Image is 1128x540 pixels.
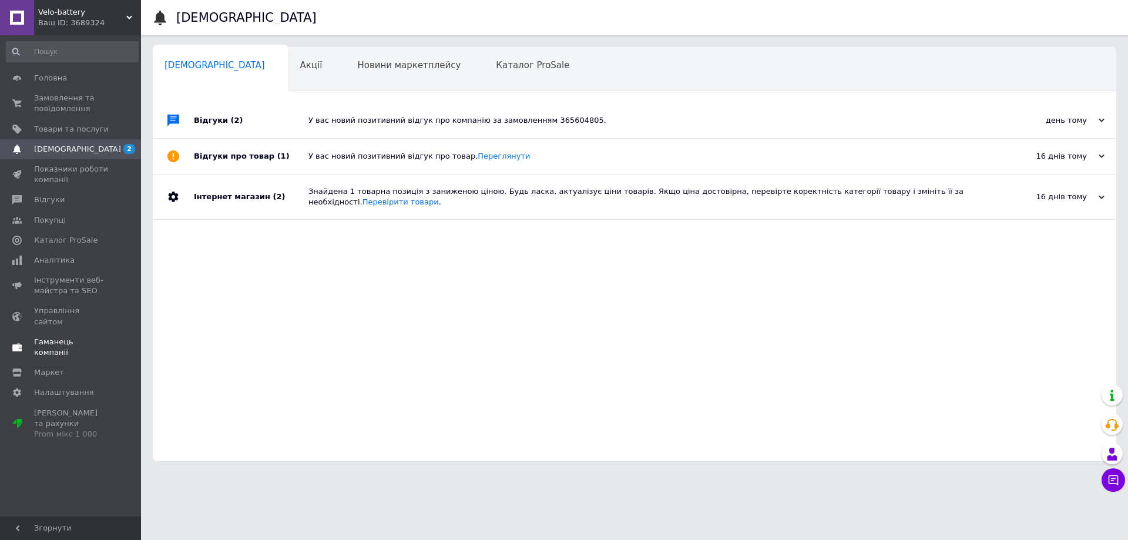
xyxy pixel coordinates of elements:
div: 16 днів тому [987,192,1104,202]
span: Акції [300,60,323,71]
button: Чат з покупцем [1102,468,1125,492]
a: Переглянути [478,152,530,160]
h1: [DEMOGRAPHIC_DATA] [176,11,317,25]
span: Замовлення та повідомлення [34,93,109,114]
span: Каталог ProSale [496,60,569,71]
span: (2) [273,192,285,201]
span: [DEMOGRAPHIC_DATA] [34,144,121,155]
div: Ваш ID: 3689324 [38,18,141,28]
span: [DEMOGRAPHIC_DATA] [164,60,265,71]
span: Управління сайтом [34,306,109,327]
div: день тому [987,115,1104,126]
span: (2) [231,116,243,125]
span: Інструменти веб-майстра та SEO [34,275,109,296]
div: У вас новий позитивний відгук про товар. [308,151,987,162]
span: Новини маркетплейсу [357,60,461,71]
div: 16 днів тому [987,151,1104,162]
span: Аналітика [34,255,75,266]
span: Налаштування [34,387,94,398]
div: У вас новий позитивний відгук про компанію за замовленням 365604805. [308,115,987,126]
div: Відгуки про товар [194,139,308,174]
span: 2 [123,144,135,154]
span: Показники роботи компанії [34,164,109,185]
div: Інтернет магазин [194,175,308,219]
input: Пошук [6,41,139,62]
span: Головна [34,73,67,83]
div: Знайдена 1 товарна позиція з заниженою ціною. Будь ласка, актуалізує ціни товарів. Якщо ціна дост... [308,186,987,207]
span: Відгуки [34,194,65,205]
span: (1) [277,152,290,160]
span: Гаманець компанії [34,337,109,358]
span: Velo-battery [38,7,126,18]
span: Каталог ProSale [34,235,98,246]
div: Prom мікс 1 000 [34,429,109,440]
span: Маркет [34,367,64,378]
div: Відгуки [194,103,308,138]
span: Товари та послуги [34,124,109,135]
span: Покупці [34,215,66,226]
span: [PERSON_NAME] та рахунки [34,408,109,440]
a: Перевірити товари [362,197,439,206]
